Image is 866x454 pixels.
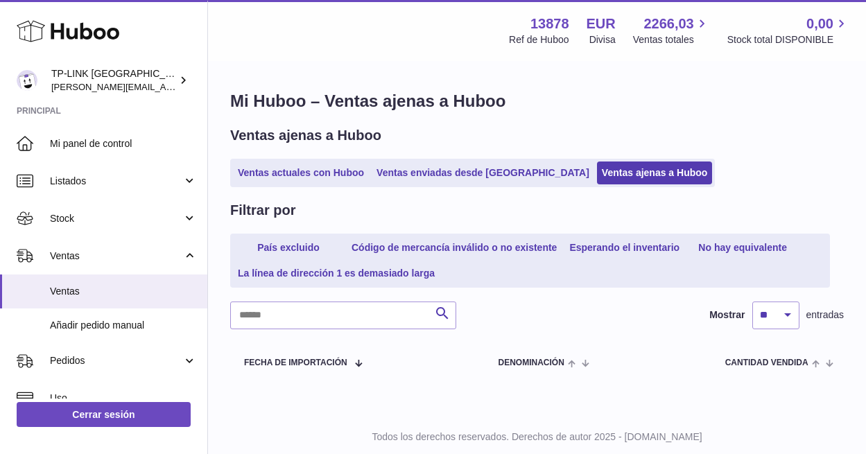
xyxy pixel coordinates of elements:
[687,236,798,259] a: No hay equivalente
[597,161,713,184] a: Ventas ajenas a Huboo
[564,236,684,259] a: Esperando el inventario
[806,15,833,33] span: 0,00
[50,354,182,367] span: Pedidos
[50,137,197,150] span: Mi panel de control
[509,33,569,46] div: Ref de Huboo
[230,126,381,145] h2: Ventas ajenas a Huboo
[633,15,710,46] a: 2266,03 Ventas totales
[230,90,844,112] h1: Mi Huboo – Ventas ajenas a Huboo
[50,392,197,405] span: Uso
[17,70,37,91] img: celia.yan@tp-link.com
[50,285,197,298] span: Ventas
[233,161,369,184] a: Ventas actuales con Huboo
[806,308,844,322] span: entradas
[50,319,197,332] span: Añadir pedido manual
[372,161,594,184] a: Ventas enviadas desde [GEOGRAPHIC_DATA]
[50,175,182,188] span: Listados
[51,81,278,92] span: [PERSON_NAME][EMAIL_ADDRESS][DOMAIN_NAME]
[643,15,693,33] span: 2266,03
[230,201,295,220] h2: Filtrar por
[530,15,569,33] strong: 13878
[589,33,616,46] div: Divisa
[219,430,855,444] p: Todos los derechos reservados. Derechos de autor 2025 - [DOMAIN_NAME]
[50,212,182,225] span: Stock
[498,358,564,367] span: Denominación
[233,262,440,285] a: La línea de dirección 1 es demasiado larga
[727,15,849,46] a: 0,00 Stock total DISPONIBLE
[17,402,191,427] a: Cerrar sesión
[587,15,616,33] strong: EUR
[347,236,562,259] a: Código de mercancía inválido o no existente
[50,250,182,263] span: Ventas
[709,308,745,322] label: Mostrar
[244,358,347,367] span: Fecha de importación
[633,33,710,46] span: Ventas totales
[233,236,344,259] a: País excluido
[725,358,808,367] span: Cantidad vendida
[727,33,849,46] span: Stock total DISPONIBLE
[51,67,176,94] div: TP-LINK [GEOGRAPHIC_DATA], SOCIEDAD LIMITADA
